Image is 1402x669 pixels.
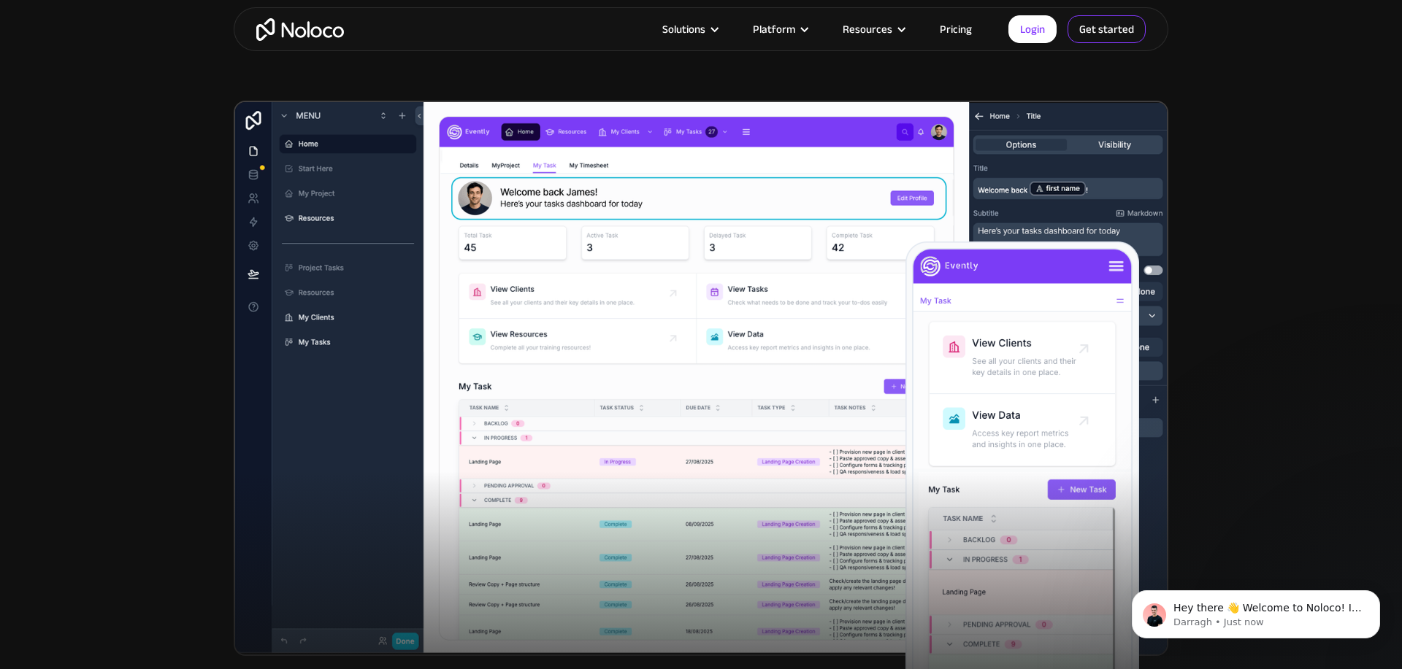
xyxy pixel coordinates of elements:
[1110,560,1402,662] iframe: Intercom notifications message
[824,20,922,39] div: Resources
[843,20,892,39] div: Resources
[644,20,735,39] div: Solutions
[662,20,705,39] div: Solutions
[753,20,795,39] div: Platform
[922,20,990,39] a: Pricing
[1008,15,1057,43] a: Login
[256,18,344,41] a: home
[735,20,824,39] div: Platform
[1068,15,1146,43] a: Get started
